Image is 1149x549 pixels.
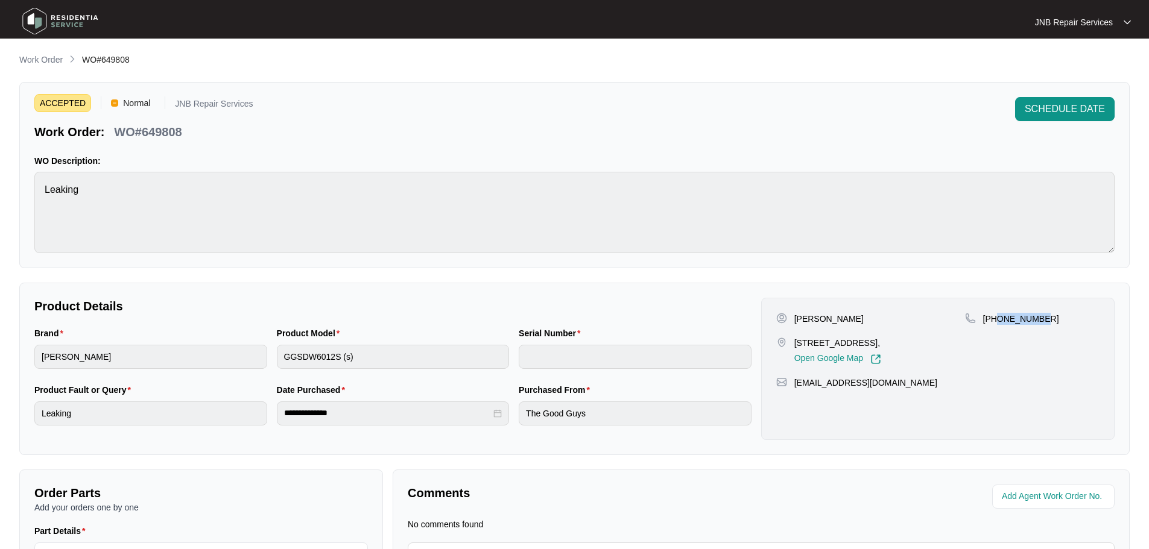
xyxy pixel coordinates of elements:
input: Serial Number [519,345,752,369]
input: Brand [34,345,267,369]
label: Part Details [34,525,90,537]
p: Work Order: [34,124,104,140]
p: [PHONE_NUMBER] [983,313,1059,325]
p: WO#649808 [114,124,182,140]
p: Add your orders one by one [34,501,368,513]
p: Product Details [34,298,752,315]
p: Order Parts [34,485,368,501]
p: JNB Repair Services [175,99,253,112]
input: Date Purchased [284,407,492,419]
span: Normal [118,94,155,112]
p: [EMAIL_ADDRESS][DOMAIN_NAME] [794,377,937,389]
p: JNB Repair Services [1035,16,1113,28]
p: Work Order [19,54,63,66]
input: Add Agent Work Order No. [1002,489,1107,504]
label: Product Model [277,327,345,339]
button: SCHEDULE DATE [1015,97,1115,121]
img: map-pin [776,337,787,348]
p: Comments [408,485,753,501]
textarea: Leaking [34,172,1115,253]
input: Purchased From [519,401,752,425]
p: [PERSON_NAME] [794,313,864,325]
a: Open Google Map [794,354,881,365]
img: dropdown arrow [1124,19,1131,25]
img: chevron-right [68,54,77,64]
span: ACCEPTED [34,94,91,112]
span: WO#649808 [82,55,130,64]
p: [STREET_ADDRESS], [794,337,881,349]
label: Brand [34,327,68,339]
a: Work Order [17,54,65,67]
label: Product Fault or Query [34,384,136,396]
input: Product Fault or Query [34,401,267,425]
input: Product Model [277,345,510,369]
label: Purchased From [519,384,595,396]
span: SCHEDULE DATE [1025,102,1105,116]
p: WO Description: [34,155,1115,167]
p: No comments found [408,518,483,530]
img: map-pin [776,377,787,387]
img: Vercel Logo [111,99,118,107]
img: user-pin [776,313,787,324]
img: Link-External [870,354,881,365]
label: Serial Number [519,327,585,339]
img: map-pin [965,313,976,324]
img: residentia service logo [18,3,103,39]
label: Date Purchased [277,384,350,396]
